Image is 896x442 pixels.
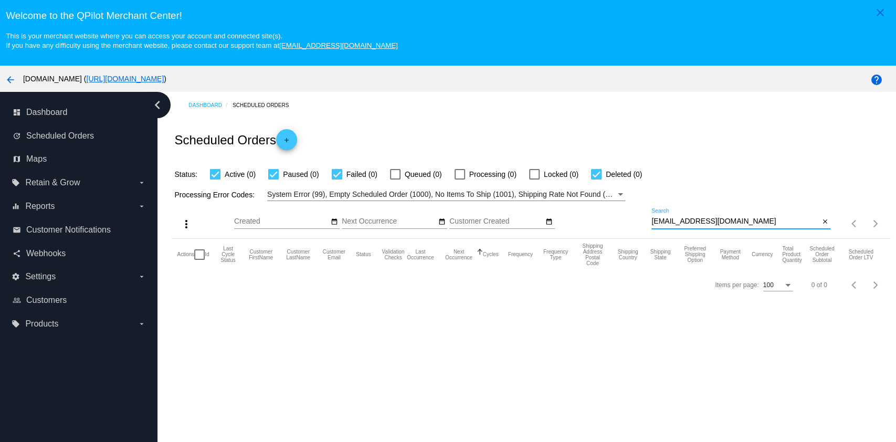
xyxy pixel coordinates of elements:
button: Previous page [844,275,865,296]
a: Dashboard [188,97,233,113]
button: Change sorting for CustomerEmail [322,249,347,260]
button: Next page [865,275,886,296]
span: Processing Error Codes: [174,191,255,199]
button: Next page [865,213,886,234]
button: Change sorting for PaymentMethod.Type [719,249,742,260]
button: Change sorting for CurrencyIso [752,251,773,258]
span: Processing (0) [469,168,516,181]
button: Change sorting for LastOccurrenceUtc [406,249,435,260]
span: Status: [174,170,197,178]
i: update [13,132,21,140]
button: Change sorting for NextOccurrenceUtc [444,249,473,260]
small: This is your merchant website where you can access your account and connected site(s). If you hav... [6,32,397,49]
span: Reports [25,202,55,211]
input: Next Occurrence [342,217,436,226]
mat-select: Items per page: [763,282,793,289]
mat-header-cell: Validation Checks [381,239,406,270]
span: Queued (0) [405,168,442,181]
i: chevron_left [149,97,166,113]
span: [DOMAIN_NAME] ( ) [23,75,166,83]
mat-icon: close [874,6,887,19]
a: [URL][DOMAIN_NAME] [86,75,164,83]
span: Deleted (0) [606,168,642,181]
mat-icon: help [870,73,883,86]
span: Active (0) [225,168,256,181]
a: [EMAIL_ADDRESS][DOMAIN_NAME] [279,41,398,49]
i: equalizer [12,202,20,211]
h3: Welcome to the QPilot Merchant Center! [6,10,890,22]
button: Change sorting for FrequencyType [542,249,569,260]
mat-icon: add [280,136,293,149]
button: Previous page [844,213,865,234]
span: Scheduled Orders [26,131,94,141]
span: Dashboard [26,108,67,117]
span: Customer Notifications [26,225,111,235]
span: 100 [763,281,774,289]
a: map Maps [13,151,146,167]
span: Paused (0) [283,168,319,181]
button: Change sorting for Cycles [483,251,499,258]
mat-header-cell: Total Product Quantity [782,239,807,270]
div: Items per page: [715,281,758,289]
i: arrow_drop_down [138,272,146,281]
button: Change sorting for ShippingState [649,249,671,260]
span: Webhooks [26,249,66,258]
a: Scheduled Orders [233,97,298,113]
button: Change sorting for Subtotal [807,246,837,263]
span: Maps [26,154,47,164]
span: Settings [25,272,56,281]
a: update Scheduled Orders [13,128,146,144]
button: Change sorting for Status [356,251,371,258]
i: arrow_drop_down [138,178,146,187]
button: Change sorting for LifetimeValue [847,249,876,260]
mat-header-cell: Actions [177,239,194,270]
button: Change sorting for ShippingPostcode [578,243,607,266]
a: email Customer Notifications [13,222,146,238]
a: share Webhooks [13,245,146,262]
mat-icon: date_range [545,218,553,226]
h2: Scheduled Orders [174,129,297,150]
mat-icon: close [821,218,828,226]
span: Failed (0) [346,168,377,181]
button: Change sorting for Id [205,251,209,258]
i: settings [12,272,20,281]
button: Clear [819,216,830,227]
i: people_outline [13,296,21,304]
mat-icon: arrow_back [4,73,17,86]
input: Search [651,217,819,226]
mat-select: Filter by Processing Error Codes [267,188,625,201]
input: Customer Created [449,217,544,226]
mat-icon: more_vert [180,218,193,230]
input: Created [234,217,329,226]
a: people_outline Customers [13,292,146,309]
i: local_offer [12,178,20,187]
button: Change sorting for Frequency [508,251,533,258]
span: Locked (0) [544,168,578,181]
span: Customers [26,296,67,305]
i: arrow_drop_down [138,320,146,328]
button: Change sorting for PreferredShippingOption [681,246,709,263]
span: Products [25,319,58,329]
i: arrow_drop_down [138,202,146,211]
button: Change sorting for LastProcessingCycleId [219,246,238,263]
button: Change sorting for CustomerLastName [284,249,312,260]
span: Retain & Grow [25,178,80,187]
i: local_offer [12,320,20,328]
button: Change sorting for CustomerFirstName [247,249,275,260]
mat-icon: date_range [438,218,445,226]
div: 0 of 0 [811,281,827,289]
mat-icon: date_range [331,218,338,226]
button: Change sorting for ShippingCountry [616,249,640,260]
i: map [13,155,21,163]
i: dashboard [13,108,21,117]
i: share [13,249,21,258]
i: email [13,226,21,234]
a: dashboard Dashboard [13,104,146,121]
